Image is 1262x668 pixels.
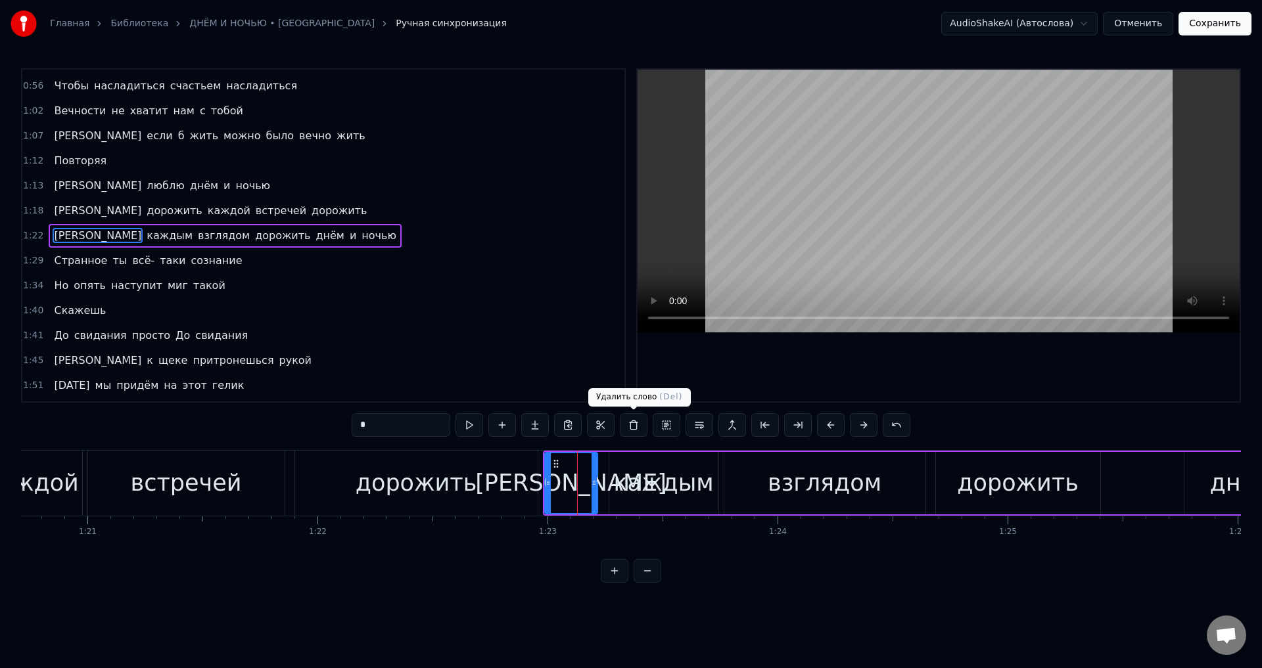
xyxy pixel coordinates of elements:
div: дорожить [356,466,477,501]
span: и [348,228,358,243]
div: 1:26 [1229,527,1247,537]
span: Странное [53,253,108,268]
span: дорожить [310,203,368,218]
span: дорожить [145,203,203,218]
span: Ручная синхронизация [396,17,507,30]
span: свидания [194,328,249,343]
span: хватит [129,103,170,118]
span: гелик [211,378,246,393]
a: Открытый чат [1207,615,1246,655]
span: днём [315,228,346,243]
span: До [53,328,70,343]
span: насладиться [225,78,298,93]
span: б [177,128,186,143]
div: дорожить [957,466,1079,501]
span: с [199,103,207,118]
button: Отменить [1103,12,1173,35]
span: [PERSON_NAME] [53,203,143,218]
a: Библиотека [110,17,168,30]
span: 1:18 [23,204,43,217]
div: [PERSON_NAME] [475,466,666,501]
span: [PERSON_NAME] [53,128,143,143]
span: 1:40 [23,304,43,317]
span: люблю [145,178,185,193]
span: наступит [110,278,164,293]
span: миг [166,278,189,293]
span: не [110,103,126,118]
span: 1:41 [23,329,43,342]
span: дорожить [254,228,312,243]
span: [PERSON_NAME] [53,353,143,368]
span: Чтобы [53,78,90,93]
span: жить [335,128,367,143]
span: можно [222,128,262,143]
span: 1:02 [23,104,43,118]
span: ночью [234,178,271,193]
span: счастьем [169,78,223,93]
div: 1:24 [769,527,787,537]
span: Вечности [53,103,107,118]
a: Главная [50,17,89,30]
div: 1:25 [999,527,1017,537]
span: 1:13 [23,179,43,192]
span: ты [111,253,128,268]
nav: breadcrumb [50,17,507,30]
span: вечно [298,128,333,143]
div: взглядом [768,466,881,501]
span: сознание [189,253,243,268]
span: просто [131,328,172,343]
span: тобой [210,103,245,118]
span: и [222,178,231,193]
span: 1:22 [23,229,43,242]
span: если [145,128,174,143]
span: Скажешь [53,303,107,318]
span: 1:29 [23,254,43,267]
span: жить [189,128,220,143]
span: этот [181,378,208,393]
span: рукой [278,353,313,368]
span: 1:45 [23,354,43,367]
span: нам [172,103,196,118]
a: ДНЁМ И НОЧЬЮ • [GEOGRAPHIC_DATA] [189,17,375,30]
span: придём [115,378,160,393]
span: 1:07 [23,129,43,143]
span: взглядом [197,228,251,243]
span: Повторяя [53,153,108,168]
div: 1:22 [309,527,327,537]
button: Сохранить [1179,12,1251,35]
span: свидания [73,328,128,343]
div: Удалить слово [588,388,691,407]
div: 1:21 [79,527,97,537]
span: притронешься [191,353,275,368]
span: ( Del ) [659,392,682,401]
span: встречей [254,203,308,218]
span: [DATE] [53,378,91,393]
span: такой [192,278,227,293]
span: каждым [145,228,194,243]
span: было [265,128,296,143]
span: 0:56 [23,79,43,93]
span: опять [72,278,107,293]
span: ночью [360,228,398,243]
span: к [145,353,154,368]
span: на [162,378,178,393]
span: мы [94,378,113,393]
span: днём [189,178,220,193]
span: До [174,328,191,343]
span: всё- [131,253,156,268]
span: таки [158,253,187,268]
span: 1:51 [23,379,43,392]
span: щеке [157,353,189,368]
span: [PERSON_NAME] [53,228,143,243]
span: каждой [206,203,252,218]
span: 1:12 [23,154,43,167]
img: youka [11,11,37,37]
div: 1:23 [539,527,557,537]
span: Но [53,278,70,293]
span: насладиться [93,78,166,93]
span: [PERSON_NAME] [53,178,143,193]
div: встречей [131,466,242,501]
span: 1:34 [23,279,43,292]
